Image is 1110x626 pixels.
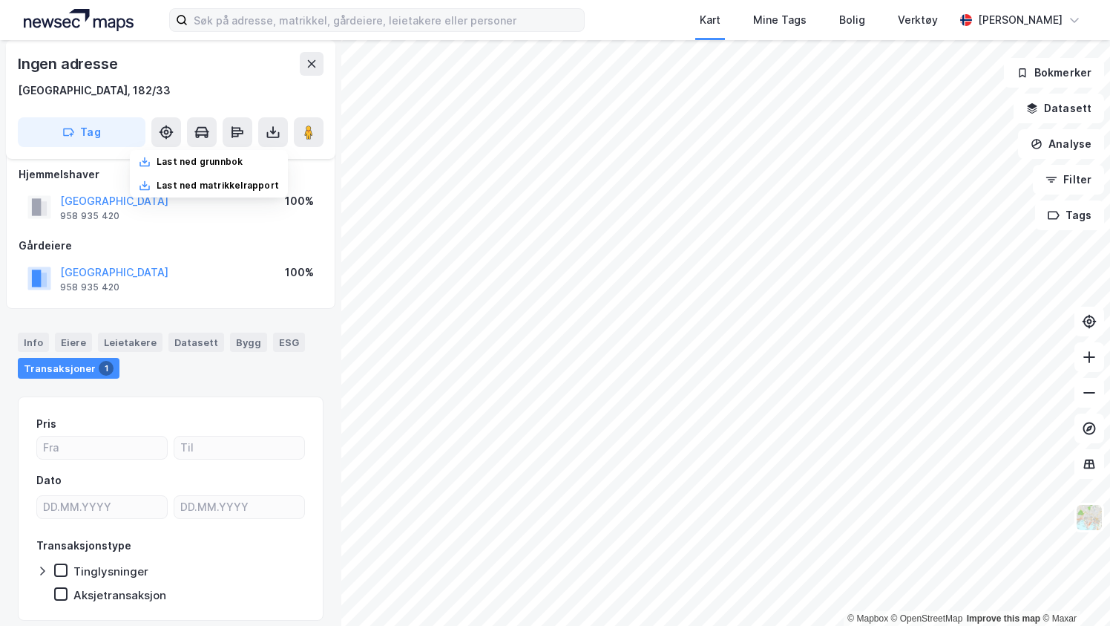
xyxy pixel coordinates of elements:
[1033,165,1104,195] button: Filter
[1075,503,1103,532] img: Z
[1014,94,1104,123] button: Datasett
[19,166,323,183] div: Hjemmelshaver
[1035,200,1104,230] button: Tags
[978,11,1063,29] div: [PERSON_NAME]
[60,281,119,293] div: 958 935 420
[898,11,938,29] div: Verktøy
[18,333,49,352] div: Info
[36,415,56,433] div: Pris
[1018,129,1104,159] button: Analyse
[847,613,888,624] a: Mapbox
[174,496,304,518] input: DD.MM.YYYY
[18,117,145,147] button: Tag
[273,333,305,352] div: ESG
[967,613,1040,624] a: Improve this map
[37,496,167,518] input: DD.MM.YYYY
[24,9,134,31] img: logo.a4113a55bc3d86da70a041830d287a7e.svg
[60,210,119,222] div: 958 935 420
[19,237,323,255] div: Gårdeiere
[18,52,120,76] div: Ingen adresse
[18,82,171,100] div: [GEOGRAPHIC_DATA], 182/33
[157,156,243,168] div: Last ned grunnbok
[36,472,62,489] div: Dato
[98,333,162,352] div: Leietakere
[839,11,865,29] div: Bolig
[174,437,304,459] input: Til
[73,564,148,578] div: Tinglysninger
[1004,58,1104,88] button: Bokmerker
[168,333,224,352] div: Datasett
[230,333,267,352] div: Bygg
[55,333,92,352] div: Eiere
[1036,555,1110,626] iframe: Chat Widget
[891,613,963,624] a: OpenStreetMap
[753,11,807,29] div: Mine Tags
[285,192,314,210] div: 100%
[157,180,279,192] div: Last ned matrikkelrapport
[99,361,114,376] div: 1
[700,11,720,29] div: Kart
[36,537,131,555] div: Transaksjonstype
[188,9,584,31] input: Søk på adresse, matrikkel, gårdeiere, leietakere eller personer
[37,437,167,459] input: Fra
[18,358,119,379] div: Transaksjoner
[73,588,166,602] div: Aksjetransaksjon
[285,264,314,281] div: 100%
